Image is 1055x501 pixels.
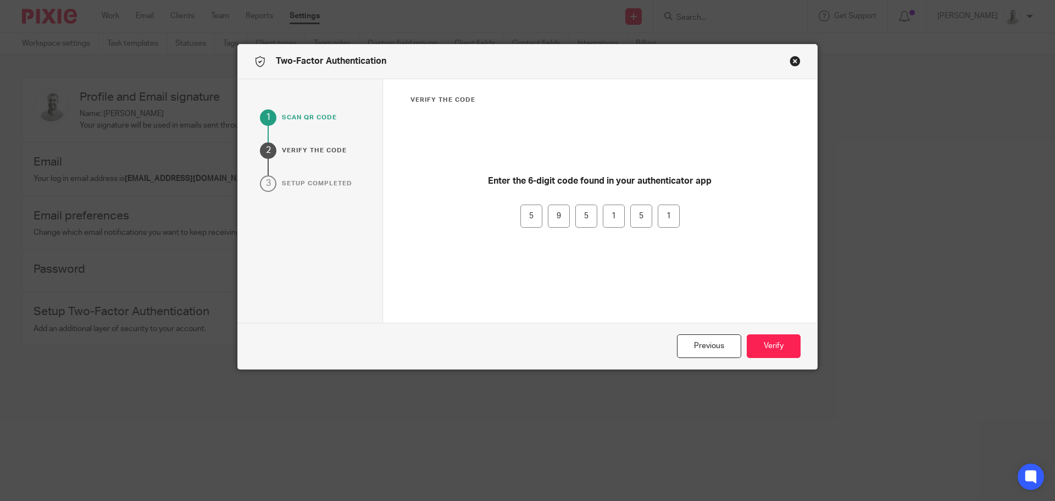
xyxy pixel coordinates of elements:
h3: verify the code [410,96,790,104]
p: Scan qr code [282,113,337,122]
div: 3 [260,175,276,192]
p: verify the code [282,146,347,155]
p: Enter the 6-digit code found in your authenticator app [488,175,712,188]
p: Setup completed [282,179,352,188]
button: Previous [677,334,741,358]
div: 2 [260,142,276,159]
div: 1 [260,109,276,126]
